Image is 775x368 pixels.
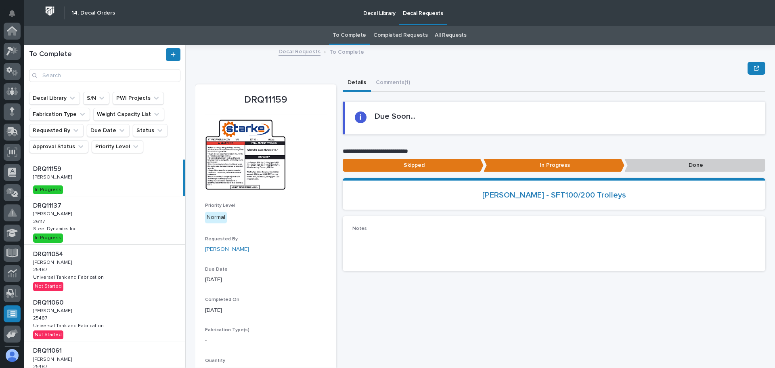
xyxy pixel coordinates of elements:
span: Due Date [205,267,228,272]
span: Requested By [205,237,238,242]
button: Details [343,75,371,92]
a: [PERSON_NAME] - SFT100/200 Trolleys [482,190,626,200]
span: Quantity [205,358,225,363]
p: Steel Dynamics Inc [33,225,78,232]
a: DRQ11060DRQ11060 [PERSON_NAME][PERSON_NAME] 2548725487 Universal Tank and FabricationUniversal Ta... [24,293,185,342]
p: 25487 [33,314,49,321]
p: [PERSON_NAME] [33,210,73,217]
button: Status [133,124,168,137]
a: [PERSON_NAME] [205,245,249,254]
p: DRQ11061 [33,345,63,355]
span: Fabrication Type(s) [205,328,249,332]
p: 26117 [33,217,46,225]
p: Universal Tank and Fabrication [33,322,105,329]
span: Notes [352,226,367,231]
h2: Due Soon... [375,111,415,121]
p: DRQ11137 [33,200,63,210]
p: [PERSON_NAME] [33,173,73,180]
p: [PERSON_NAME] [33,307,73,314]
button: Notifications [4,5,21,22]
p: - [352,241,756,249]
p: Done [624,159,765,172]
a: DRQ11159DRQ11159 [PERSON_NAME][PERSON_NAME] In Progress [24,160,185,196]
button: Weight Capacity List [93,108,164,121]
button: Approval Status [29,140,88,153]
button: Requested By [29,124,84,137]
button: users-avatar [4,347,21,364]
button: Priority Level [92,140,143,153]
a: Completed Requests [373,26,427,45]
div: In Progress [33,233,63,242]
p: In Progress [484,159,624,172]
p: - [205,336,327,345]
a: To Complete [333,26,366,45]
div: Not Started [33,282,63,291]
a: All Requests [435,26,466,45]
p: Skipped [343,159,484,172]
p: To Complete [329,47,364,56]
img: Workspace Logo [42,4,57,19]
button: Decal Library [29,92,80,105]
p: [DATE] [205,275,327,284]
a: DRQ11137DRQ11137 [PERSON_NAME][PERSON_NAME] 2611726117 Steel Dynamics IncSteel Dynamics Inc In Pr... [24,196,185,245]
div: Not Started [33,330,63,339]
p: 25487 [33,265,49,273]
a: Decal Requests [279,46,320,56]
p: DRQ11159 [33,164,63,173]
div: Normal [205,212,227,223]
h1: To Complete [29,50,164,59]
h2: 14. Decal Orders [71,10,115,17]
img: WOmtqCu623RTHIRsXdIVce-rdjUxnKnLVS_EAH2YMK4 [205,119,286,190]
p: [DATE] [205,306,327,315]
p: DRQ11060 [33,297,65,307]
button: Due Date [87,124,130,137]
button: Comments (1) [371,75,415,92]
p: Universal Tank and Fabrication [33,273,105,280]
div: In Progress [33,185,63,194]
span: Completed On [205,297,239,302]
button: PWI Projects [113,92,164,105]
p: [PERSON_NAME] [33,355,73,362]
p: DRQ11054 [33,249,65,258]
input: Search [29,69,180,82]
p: DRQ11159 [205,94,327,106]
span: Priority Level [205,203,235,208]
button: Fabrication Type [29,108,90,121]
button: S/N [83,92,109,105]
div: Notifications [10,10,21,23]
p: [PERSON_NAME] [33,258,73,265]
a: DRQ11054DRQ11054 [PERSON_NAME][PERSON_NAME] 2548725487 Universal Tank and FabricationUniversal Ta... [24,245,185,293]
